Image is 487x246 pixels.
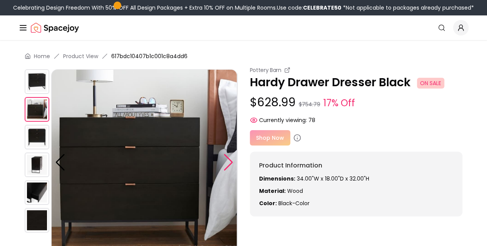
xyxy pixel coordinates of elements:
small: 17% Off [323,96,355,110]
strong: Color: [259,199,277,207]
li: Product View [63,52,98,60]
span: ON SALE [417,78,444,89]
strong: Dimensions: [259,175,295,182]
p: $628.99 [250,95,463,110]
img: https://storage.googleapis.com/spacejoy-main/assets/617bdc10407b1c001c8a4dd6/product_1_ebd0nkfc3n1h [25,97,49,122]
a: Home [34,52,50,60]
h6: Product Information [259,161,454,170]
div: Celebrating Design Freedom With 50% OFF All Design Packages + Extra 10% OFF on Multiple Rooms. [13,4,474,12]
a: Spacejoy [31,20,79,35]
img: https://storage.googleapis.com/spacejoy-main/assets/617bdc10407b1c001c8a4dd6/product_3_2ihp9189demh [25,152,49,177]
small: $754.79 [299,100,320,108]
span: Wood [287,187,303,195]
small: Pottery Barn [250,66,281,74]
span: black-color [278,199,310,207]
p: Hardy Drawer Dresser Black [250,75,463,89]
p: 34.00"W x 18.00"D x 32.00"H [259,175,454,182]
img: Spacejoy Logo [31,20,79,35]
img: https://storage.googleapis.com/spacejoy-main/assets/617bdc10407b1c001c8a4dd6/product_0_ji4eokckbkf [25,69,49,94]
nav: breadcrumb [25,52,462,60]
img: https://storage.googleapis.com/spacejoy-main/assets/617bdc10407b1c001c8a4dd6/product_2_7j5f0f4p04k6 [25,125,49,149]
span: Currently viewing: [259,116,307,124]
img: https://storage.googleapis.com/spacejoy-main/assets/617bdc10407b1c001c8a4dd6/product_4_jd75dpdjpok6 [25,180,49,205]
strong: Material: [259,187,286,195]
span: 617bdc10407b1c001c8a4dd6 [111,52,187,60]
span: Use code: [277,4,341,12]
span: *Not applicable to packages already purchased* [341,4,474,12]
b: CELEBRATE50 [303,4,341,12]
img: https://storage.googleapis.com/spacejoy-main/assets/617bdc10407b1c001c8a4dd6/product_5_oglogl2c0b7h [25,208,49,233]
nav: Global [18,15,469,40]
span: 78 [308,116,315,124]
